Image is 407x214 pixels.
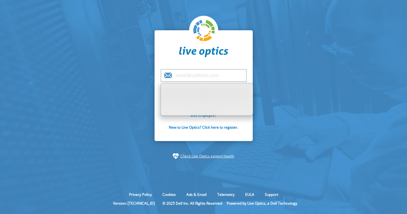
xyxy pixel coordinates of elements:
[169,125,238,130] a: New to Live Optics? Click here to register.
[260,192,283,197] a: Support
[213,192,239,197] a: Telemetry
[241,192,259,197] a: EULA
[173,153,179,159] img: status-check-icon.svg
[180,153,234,159] a: Check Live Optics system health
[193,20,215,42] img: liveoptics-logo.svg
[161,69,247,82] input: email@address.com
[125,192,156,197] a: Privacy Policy
[159,201,225,206] li: © 2025 Dell Inc. All Rights Reserved
[182,192,211,197] a: Ads & Email
[158,192,180,197] a: Cookies
[227,201,297,206] li: Powered by Live Optics, a Dell Technology
[110,201,158,206] li: Version: [TECHNICAL_ID]
[179,47,228,58] img: liveoptics-word.svg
